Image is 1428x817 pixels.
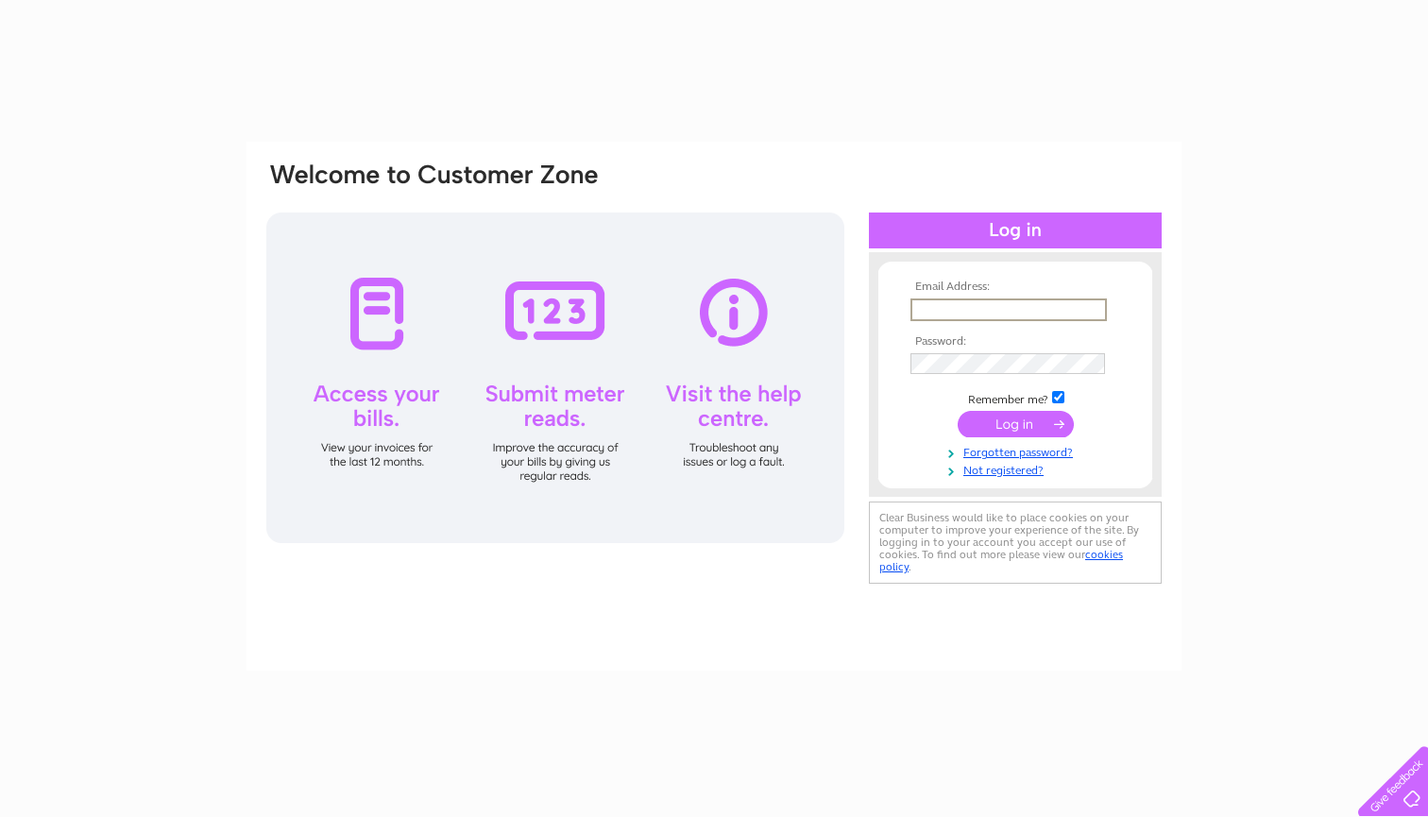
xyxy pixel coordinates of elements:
[906,281,1125,294] th: Email Address:
[910,442,1125,460] a: Forgotten password?
[906,335,1125,349] th: Password:
[906,388,1125,407] td: Remember me?
[879,548,1123,573] a: cookies policy
[869,502,1162,584] div: Clear Business would like to place cookies on your computer to improve your experience of the sit...
[958,411,1074,437] input: Submit
[910,460,1125,478] a: Not registered?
